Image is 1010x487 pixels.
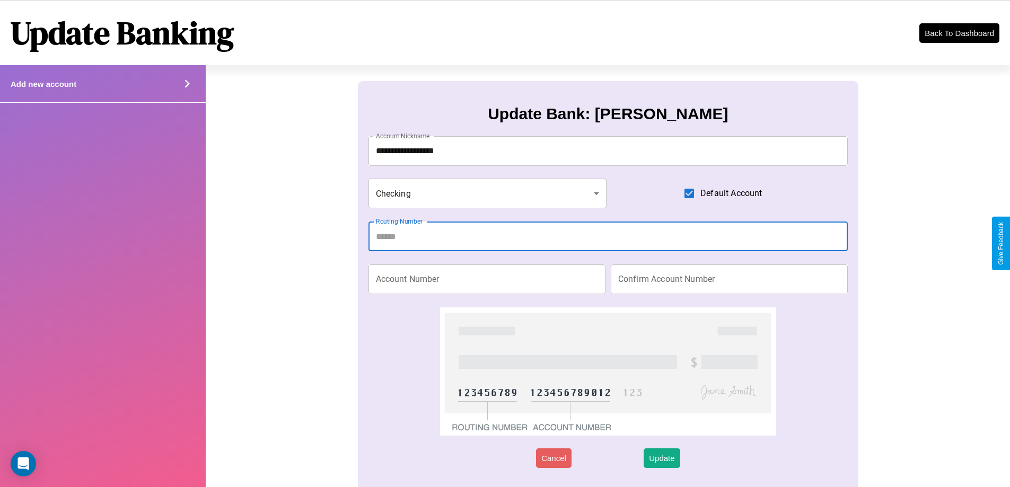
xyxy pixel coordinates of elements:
[11,451,36,476] div: Open Intercom Messenger
[644,448,680,468] button: Update
[997,222,1005,265] div: Give Feedback
[440,307,776,436] img: check
[700,187,762,200] span: Default Account
[376,131,430,140] label: Account Nickname
[11,11,234,55] h1: Update Banking
[488,105,728,123] h3: Update Bank: [PERSON_NAME]
[11,79,76,88] h4: Add new account
[376,217,423,226] label: Routing Number
[919,23,999,43] button: Back To Dashboard
[368,179,607,208] div: Checking
[536,448,572,468] button: Cancel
